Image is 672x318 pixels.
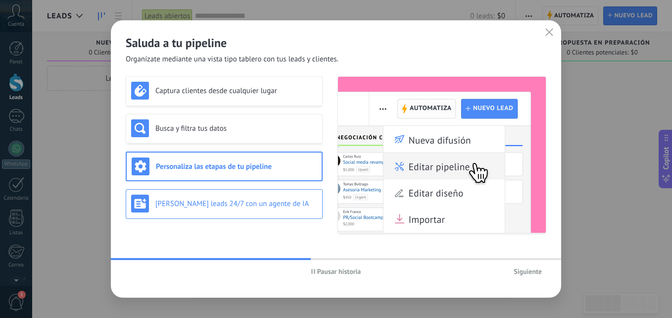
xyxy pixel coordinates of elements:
[509,264,546,279] button: Siguiente
[126,54,338,64] span: Organízate mediante una vista tipo tablero con tus leads y clientes.
[317,268,361,275] span: Pausar historia
[514,268,542,275] span: Siguiente
[155,199,317,209] h3: [PERSON_NAME] leads 24/7 con un agente de IA
[155,86,317,96] h3: Captura clientes desde cualquier lugar
[155,124,317,133] h3: Busca y filtra tus datos
[307,264,366,279] button: Pausar historia
[126,35,546,51] h2: Saluda a tu pipeline
[156,162,317,171] h3: Personaliza las etapas de tu pipeline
